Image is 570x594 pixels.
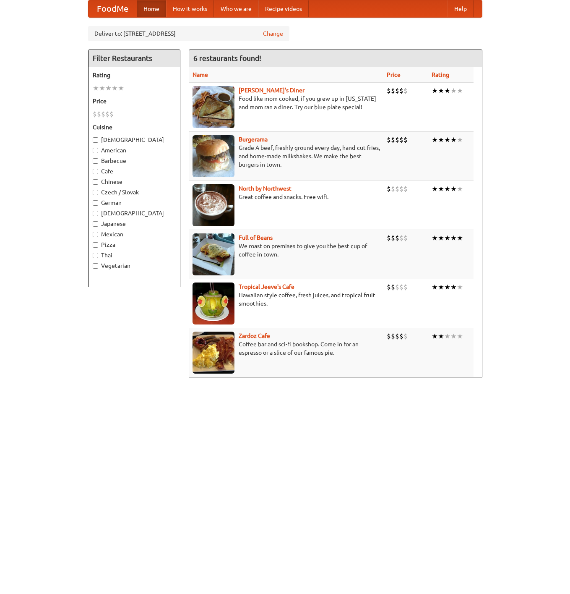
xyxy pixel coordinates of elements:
[444,233,450,243] li: ★
[137,0,166,17] a: Home
[403,184,408,194] li: $
[239,234,273,241] b: Full of Beans
[432,233,438,243] li: ★
[444,283,450,292] li: ★
[193,291,380,308] p: Hawaiian style coffee, fresh juices, and tropical fruit smoothies.
[99,84,105,93] li: ★
[93,169,98,174] input: Cafe
[239,87,305,94] a: [PERSON_NAME]'s Diner
[444,86,450,95] li: ★
[395,233,399,243] li: $
[93,179,98,185] input: Chinese
[93,123,176,131] h5: Cuisine
[438,233,444,243] li: ★
[399,332,403,341] li: $
[193,94,380,111] p: Food like mom cooked, if you grew up in [US_STATE] and mom ran a diner. Try our blue plate special!
[105,84,112,93] li: ★
[403,233,408,243] li: $
[112,84,118,93] li: ★
[438,184,444,194] li: ★
[395,184,399,194] li: $
[438,332,444,341] li: ★
[93,146,176,154] label: American
[88,50,180,67] h4: Filter Restaurants
[399,233,403,243] li: $
[391,184,395,194] li: $
[93,220,176,228] label: Japanese
[93,188,176,196] label: Czech / Slovak
[387,233,391,243] li: $
[438,135,444,144] li: ★
[93,251,176,259] label: Thai
[93,136,176,144] label: [DEMOGRAPHIC_DATA]
[263,29,283,38] a: Change
[387,71,401,78] a: Price
[444,332,450,341] li: ★
[93,84,99,93] li: ★
[457,135,463,144] li: ★
[239,283,294,290] a: Tropical Jeeve's Cafe
[93,209,176,217] label: [DEMOGRAPHIC_DATA]
[457,332,463,341] li: ★
[93,211,98,216] input: [DEMOGRAPHIC_DATA]
[450,332,457,341] li: ★
[457,233,463,243] li: ★
[193,71,208,78] a: Name
[391,233,395,243] li: $
[457,184,463,194] li: ★
[93,232,98,237] input: Mexican
[93,97,176,105] h5: Price
[391,86,395,95] li: $
[93,190,98,195] input: Czech / Slovak
[93,242,98,248] input: Pizza
[193,54,261,62] ng-pluralize: 6 restaurants found!
[93,241,176,249] label: Pizza
[193,135,234,177] img: burgerama.jpg
[93,230,176,238] label: Mexican
[387,332,391,341] li: $
[391,283,395,292] li: $
[193,144,380,169] p: Grade A beef, freshly ground every day, hand-cut fries, and home-made milkshakes. We make the bes...
[239,136,268,143] b: Burgerama
[88,0,137,17] a: FoodMe
[93,137,98,143] input: [DEMOGRAPHIC_DATA]
[403,135,408,144] li: $
[432,71,449,78] a: Rating
[193,242,380,259] p: We roast on premises to give you the best cup of coffee in town.
[432,135,438,144] li: ★
[193,193,380,201] p: Great coffee and snacks. Free wifi.
[450,86,457,95] li: ★
[450,283,457,292] li: ★
[166,0,214,17] a: How it works
[395,332,399,341] li: $
[395,86,399,95] li: $
[93,148,98,153] input: American
[457,283,463,292] li: ★
[391,332,395,341] li: $
[239,332,270,339] a: Zardoz Cafe
[450,233,457,243] li: ★
[88,26,289,41] div: Deliver to: [STREET_ADDRESS]
[109,110,114,119] li: $
[97,110,101,119] li: $
[444,184,450,194] li: ★
[387,283,391,292] li: $
[457,86,463,95] li: ★
[395,283,399,292] li: $
[239,185,292,192] a: North by Northwest
[93,199,176,207] label: German
[438,283,444,292] li: ★
[432,283,438,292] li: ★
[93,200,98,206] input: German
[444,135,450,144] li: ★
[395,135,399,144] li: $
[93,110,97,119] li: $
[387,135,391,144] li: $
[93,262,176,270] label: Vegetarian
[399,135,403,144] li: $
[387,184,391,194] li: $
